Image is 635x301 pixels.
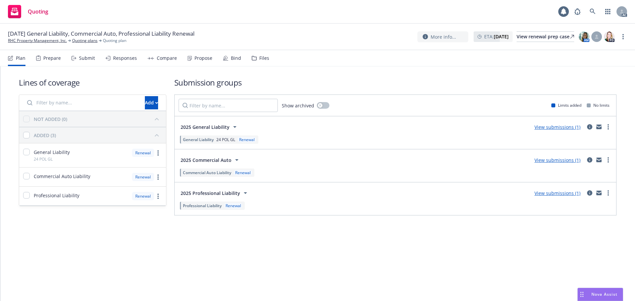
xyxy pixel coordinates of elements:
[34,130,162,140] button: ADDED (3)
[534,157,580,163] a: View submissions (1)
[534,190,580,196] a: View submissions (1)
[238,137,256,142] div: Renewal
[43,56,61,61] div: Prepare
[183,203,222,208] span: Professional Liability
[517,32,574,42] div: View renewal prep case
[154,149,162,157] a: more
[234,170,252,175] div: Renewal
[23,96,141,109] input: Filter by name...
[216,137,235,142] span: 24 POL GL
[181,157,232,164] span: 2025 Commercial Auto
[34,149,70,156] span: General Liability
[179,99,278,112] input: Filter by name...
[586,189,594,197] a: circleInformation
[154,192,162,200] a: more
[591,291,617,297] span: Nova Assist
[282,102,314,109] span: Show archived
[604,31,614,42] img: photo
[534,124,580,130] a: View submissions (1)
[145,96,158,109] div: Add
[132,192,154,200] div: Renewal
[34,116,67,123] div: NOT ADDED (0)
[34,114,162,124] button: NOT ADDED (0)
[34,192,79,199] span: Professional Liability
[551,102,581,108] div: Limits added
[8,30,194,38] span: [DATE] General Liability, Commercial Auto, Professional Liability Renewal
[587,102,610,108] div: No limits
[183,170,231,175] span: Commercial Auto Liability
[145,96,158,109] button: Add
[484,33,509,40] span: ETA :
[604,156,612,164] a: more
[586,123,594,131] a: circleInformation
[224,203,242,208] div: Renewal
[231,56,241,61] div: Bind
[578,288,586,301] div: Drag to move
[8,38,67,44] a: RHC Property Management, Inc.
[179,120,241,133] button: 2025 General Liability
[28,9,48,14] span: Quoting
[577,288,623,301] button: Nova Assist
[579,31,589,42] img: photo
[595,156,603,164] a: mail
[179,186,251,200] button: 2025 Professional Liability
[34,156,53,162] span: 24 POL GL
[571,5,584,18] a: Report a Bug
[181,190,240,197] span: 2025 Professional Liability
[34,132,56,139] div: ADDED (3)
[586,156,594,164] a: circleInformation
[34,173,90,180] span: Commercial Auto Liability
[619,33,627,41] a: more
[595,189,603,197] a: mail
[132,149,154,157] div: Renewal
[601,5,614,18] a: Switch app
[19,77,166,88] h1: Lines of coverage
[595,123,603,131] a: mail
[181,124,230,131] span: 2025 General Liability
[103,38,126,44] span: Quoting plan
[154,173,162,181] a: more
[179,153,243,167] button: 2025 Commercial Auto
[604,189,612,197] a: more
[417,31,468,42] button: More info...
[113,56,137,61] div: Responses
[16,56,25,61] div: Plan
[5,2,51,21] a: Quoting
[183,137,214,142] span: General Liability
[157,56,177,61] div: Compare
[259,56,269,61] div: Files
[72,38,98,44] a: Quoting plans
[494,33,509,40] strong: [DATE]
[431,33,456,40] span: More info...
[174,77,616,88] h1: Submission groups
[79,56,95,61] div: Submit
[194,56,212,61] div: Propose
[604,123,612,131] a: more
[586,5,599,18] a: Search
[517,31,574,42] a: View renewal prep case
[132,173,154,181] div: Renewal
